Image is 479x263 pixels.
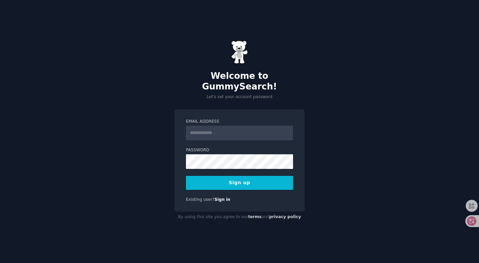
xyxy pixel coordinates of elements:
div: By using this site you agree to our and [174,212,305,222]
a: privacy policy [269,214,301,219]
p: Let's set your account password [174,94,305,100]
button: Sign up [186,176,293,190]
span: Existing user? [186,197,215,202]
a: Sign in [215,197,231,202]
label: Password [186,147,293,153]
h2: Welcome to GummySearch! [174,71,305,92]
label: Email Address [186,119,293,125]
img: Gummy Bear [231,41,248,64]
a: terms [248,214,261,219]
